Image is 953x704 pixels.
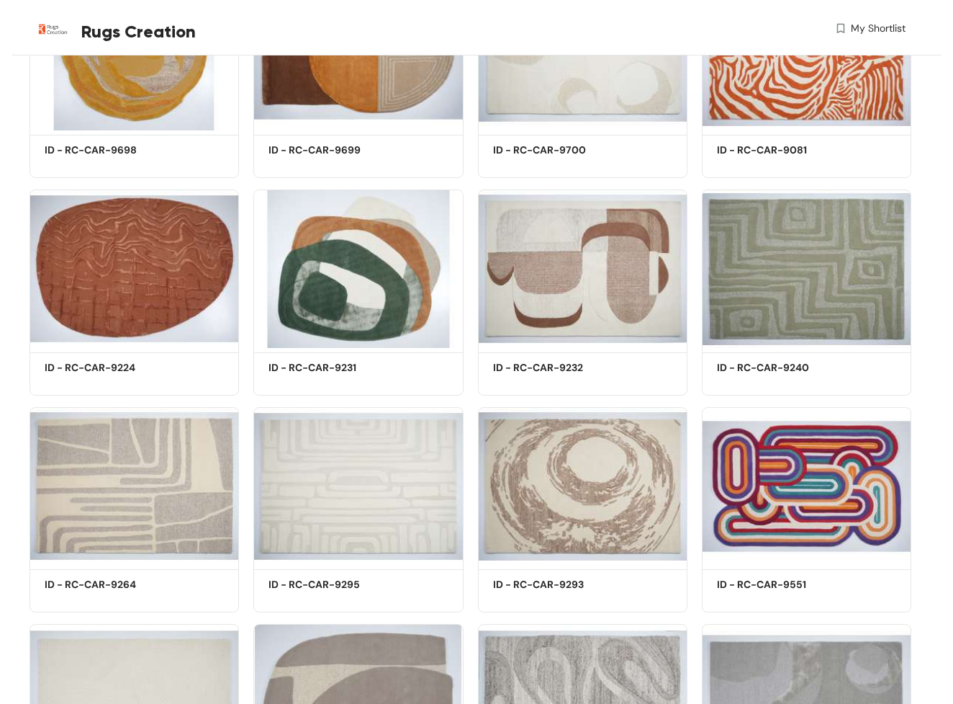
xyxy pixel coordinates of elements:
[45,143,167,158] h5: ID - RC-CAR-9698
[493,143,615,158] h5: ID - RC-CAR-9700
[493,577,615,592] h5: ID - RC-CAR-9293
[253,190,463,348] img: ef067701-6383-45e7-8645-f300a7d4018a
[702,407,911,566] img: eec27719-9b21-4172-a47c-aefefd4feb14
[268,360,391,375] h5: ID - RC-CAR-9231
[30,6,76,53] img: Buyer Portal
[702,190,911,348] img: 280dca11-05f6-4657-90b5-8c8a0c7f2ddc
[851,21,905,36] span: My Shortlist
[81,19,196,45] span: Rugs Creation
[45,360,167,375] h5: ID - RC-CAR-9224
[268,143,391,158] h5: ID - RC-CAR-9699
[493,360,615,375] h5: ID - RC-CAR-9232
[717,577,839,592] h5: ID - RC-CAR-9551
[478,407,687,566] img: 34f0d75e-4f04-4310-9ffe-d1c9485f3553
[717,360,839,375] h5: ID - RC-CAR-9240
[45,577,167,592] h5: ID - RC-CAR-9264
[268,577,391,592] h5: ID - RC-CAR-9295
[253,407,463,566] img: 8d669c8e-3f17-4e9e-abf7-caebbf0c50eb
[30,190,239,348] img: af0ca262-7c3a-493d-a2db-893fd7d850e3
[717,143,839,158] h5: ID - RC-CAR-9081
[478,190,687,348] img: 6f02f2dc-89ed-4b41-9c84-9a5d9e1f94ae
[834,21,847,36] img: wishlist
[30,407,239,566] img: d9b2782b-b657-40fe-85c3-9996019e359e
